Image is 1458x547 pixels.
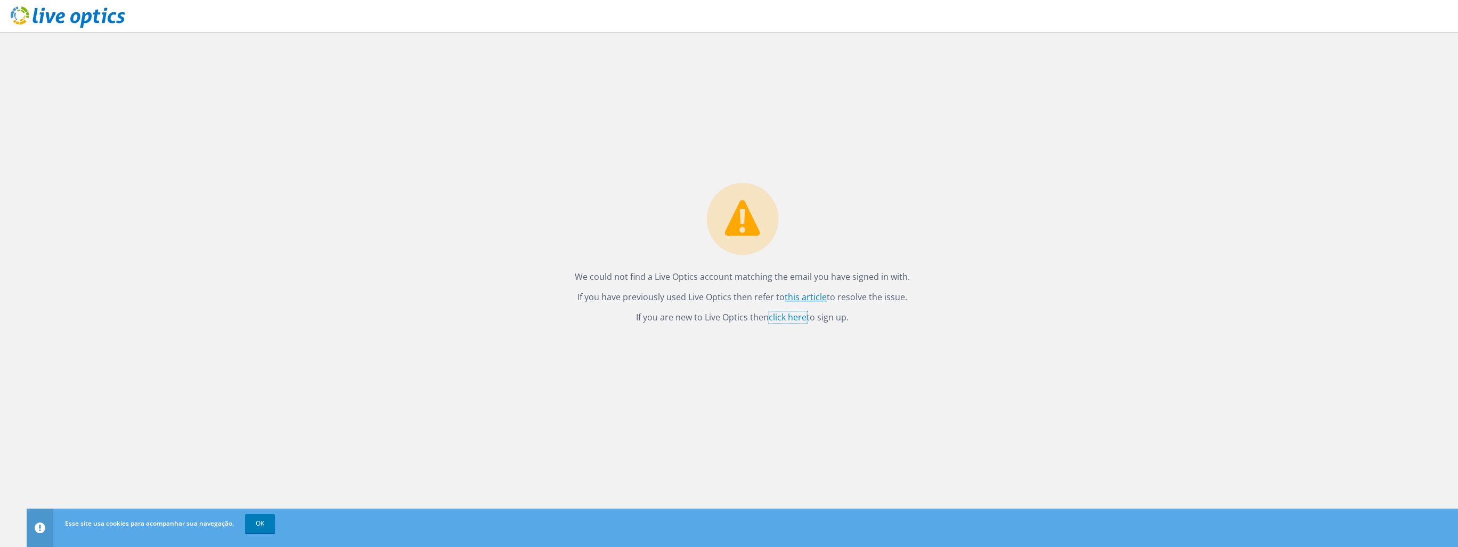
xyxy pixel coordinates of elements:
p: We could not find a Live Optics account matching the email you have signed in with. [575,269,910,284]
a: click here [769,311,807,323]
a: OK [245,514,275,533]
p: If you are new to Live Optics then to sign up. [575,310,910,325]
p: If you have previously used Live Optics then refer to to resolve the issue. [575,289,910,304]
a: this article [785,291,827,303]
span: Esse site usa cookies para acompanhar sua navegação. [65,519,234,528]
